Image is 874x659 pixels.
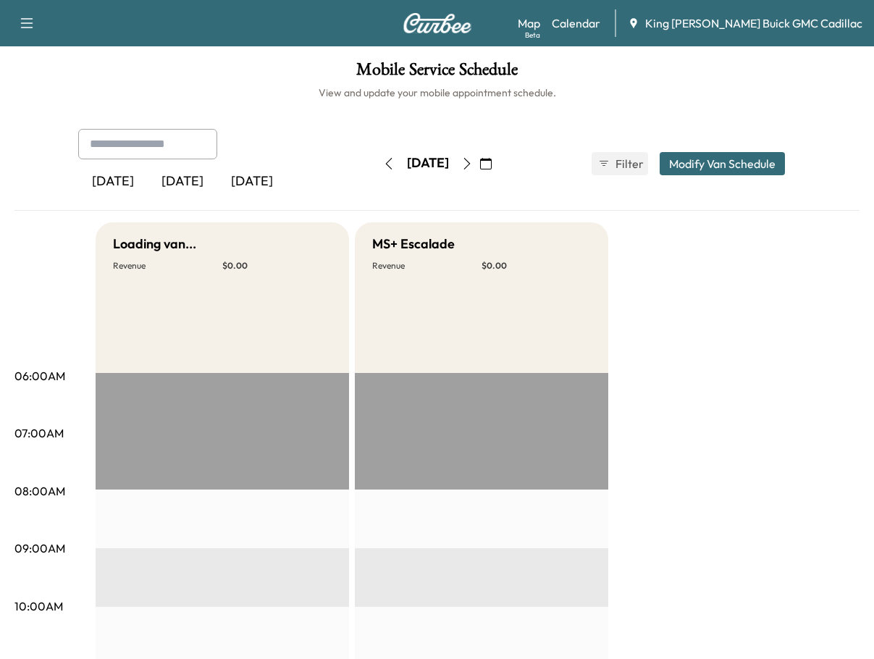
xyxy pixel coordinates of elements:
[403,13,472,33] img: Curbee Logo
[14,61,860,85] h1: Mobile Service Schedule
[113,234,196,254] h5: Loading van...
[660,152,785,175] button: Modify Van Schedule
[148,165,217,198] div: [DATE]
[14,540,65,557] p: 09:00AM
[407,154,449,172] div: [DATE]
[113,260,222,272] p: Revenue
[14,367,65,385] p: 06:00AM
[14,597,63,615] p: 10:00AM
[552,14,600,32] a: Calendar
[482,260,591,272] p: $ 0.00
[78,165,148,198] div: [DATE]
[518,14,540,32] a: MapBeta
[372,234,455,254] h5: MS+ Escalade
[372,260,482,272] p: Revenue
[14,482,65,500] p: 08:00AM
[222,260,332,272] p: $ 0.00
[217,165,287,198] div: [DATE]
[525,30,540,41] div: Beta
[592,152,648,175] button: Filter
[645,14,862,32] span: King [PERSON_NAME] Buick GMC Cadillac
[14,424,64,442] p: 07:00AM
[14,85,860,100] h6: View and update your mobile appointment schedule.
[615,155,642,172] span: Filter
